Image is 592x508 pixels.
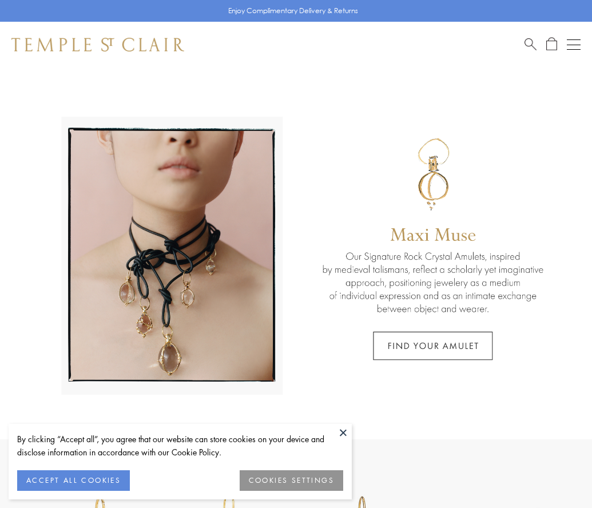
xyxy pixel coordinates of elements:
img: Temple St. Clair [11,38,184,51]
button: Open navigation [567,38,581,51]
button: ACCEPT ALL COOKIES [17,470,130,491]
p: Enjoy Complimentary Delivery & Returns [228,5,358,17]
button: COOKIES SETTINGS [240,470,343,491]
a: Search [525,37,537,51]
div: By clicking “Accept all”, you agree that our website can store cookies on your device and disclos... [17,432,343,459]
a: Open Shopping Bag [546,37,557,51]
